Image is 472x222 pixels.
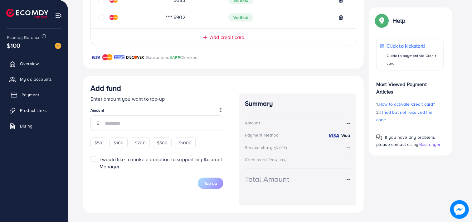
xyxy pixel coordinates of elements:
h3: Add fund [90,84,121,93]
div: Credit card fee [245,157,289,163]
span: I would like to make a donation to support my Account Manager. [100,156,222,170]
svg: circle [98,14,105,21]
p: Help [392,17,406,24]
span: Verified [228,13,253,22]
div: Payment Method [245,132,279,138]
small: (4.00%) [275,157,286,162]
legend: Amount [90,108,223,115]
p: Click to kickstart! [387,42,440,50]
span: Billing [20,123,32,129]
img: brand [102,54,113,61]
span: How to activate Credit card? [379,101,435,107]
img: Popup guide [376,134,382,141]
span: Top up [204,180,217,186]
p: Enter amount you want to top-up [90,95,223,103]
strong: -- [347,119,350,127]
div: Amount [245,120,260,126]
img: brand [114,54,124,61]
span: $500 [157,140,168,146]
strong: -- [347,144,350,151]
span: $100 [7,41,21,50]
span: Overview [20,60,39,67]
p: Guide to payment via Credit card [387,52,440,67]
img: brand [90,54,101,61]
span: Ecomdy Balance [7,34,41,41]
span: Add credit card [210,34,244,41]
strong: -- [347,175,350,182]
strong: -- [347,156,350,163]
span: Messenger [418,141,440,147]
div: Service charge [245,144,289,151]
img: menu [55,12,62,19]
a: Overview [5,57,63,70]
img: logo [6,9,48,18]
span: $50 [95,140,102,146]
strong: Visa [341,132,350,138]
span: $1000 [179,140,192,146]
img: credit [109,15,118,20]
img: credit [327,133,340,138]
span: Product Links [20,107,47,113]
h4: Summary [245,100,350,108]
p: Guaranteed Checkout [146,54,199,61]
p: Most Viewed Payment Articles [376,75,444,95]
a: Payment [5,89,63,101]
small: (6.00%) [275,145,287,150]
span: $200 [135,140,146,146]
span: My ad accounts [20,76,52,82]
img: image [55,43,61,49]
div: Total Amount [245,174,289,185]
button: Top up [198,178,223,189]
img: Popup guide [376,15,387,26]
span: Payment [22,92,39,98]
a: My ad accounts [5,73,63,85]
a: Billing [5,120,63,132]
p: 2. [376,109,444,123]
img: image [450,200,469,219]
a: Product Links [5,104,63,117]
img: brand [126,54,144,61]
span: I tried but not received the code. [376,109,433,123]
span: SAFE [170,54,180,60]
span: $100 [114,140,124,146]
span: If you have any problem, please contact us by [376,134,435,147]
p: 1. [376,100,444,108]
